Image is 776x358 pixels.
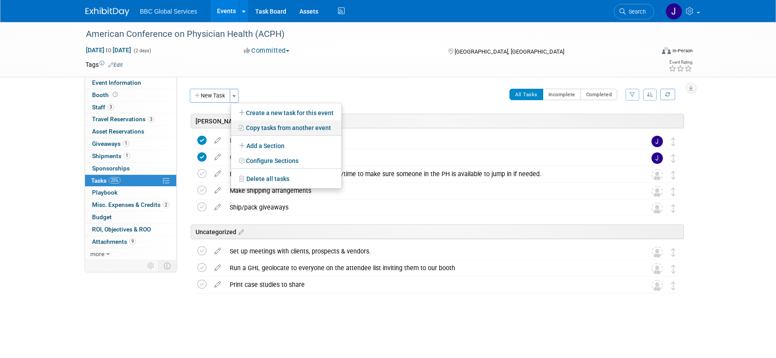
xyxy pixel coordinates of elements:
[660,89,675,100] a: Refresh
[140,8,197,15] span: BBC Global Services
[124,152,130,159] span: 1
[83,26,641,42] div: American Conference on Physician Health (ACPH)
[669,60,692,65] div: Event Rating
[85,60,123,69] td: Tags
[671,154,676,163] i: Move task
[148,116,154,123] span: 3
[92,140,129,147] span: Giveaways
[85,101,176,113] a: Staff3
[92,165,130,172] span: Sponsorships
[231,120,342,135] a: Copy tasks from another event
[666,3,682,20] img: Jennifer Benedict
[159,260,177,271] td: Toggle Event Tabs
[225,166,634,181] div: Email [PERSON_NAME] conference date/time to make sure someone in the PH is available to jump in i...
[190,89,230,103] button: New Task
[108,62,123,68] a: Edit
[133,48,151,54] span: (2 days)
[85,199,176,211] a: Misc. Expenses & Credits2
[626,8,646,15] span: Search
[210,153,225,161] a: edit
[455,48,564,55] span: [GEOGRAPHIC_DATA], [GEOGRAPHIC_DATA]
[614,4,654,19] a: Search
[241,46,293,55] button: Committed
[671,171,676,179] i: Move task
[651,169,663,181] img: Unassigned
[231,171,342,186] a: Delete all tasks
[672,47,693,54] div: In-Person
[543,89,581,100] button: Incomplete
[651,263,663,275] img: Unassigned
[92,213,112,221] span: Budget
[651,280,663,291] img: Unassigned
[85,138,176,150] a: Giveaways1
[651,136,663,147] img: Jennifer Benedict
[143,260,159,271] td: Personalize Event Tab Strip
[104,47,113,54] span: to
[85,46,132,54] span: [DATE] [DATE]
[85,175,176,187] a: Tasks25%
[191,114,684,128] div: [PERSON_NAME]
[671,248,676,257] i: Move task
[92,116,154,123] span: Travel Reservations
[85,236,176,248] a: Attachments9
[85,224,176,235] a: ROI, Objectives & ROO
[651,203,663,214] img: Unassigned
[85,77,176,89] a: Event Information
[210,247,225,255] a: edit
[231,138,342,153] a: Add a Section
[580,89,618,100] button: Completed
[85,211,176,223] a: Budget
[92,238,136,245] span: Attachments
[210,264,225,272] a: edit
[671,282,676,290] i: Move task
[651,186,663,197] img: Unassigned
[109,177,121,184] span: 25%
[85,248,176,260] a: more
[671,188,676,196] i: Move task
[225,133,634,148] div: Retractable banner
[85,89,176,101] a: Booth
[111,91,119,98] span: Booth not reserved yet
[231,153,342,168] a: Configure Sections
[85,163,176,174] a: Sponsorships
[509,89,543,100] button: All Tasks
[191,224,684,239] div: Uncategorized
[210,170,225,178] a: edit
[225,150,634,165] div: Order Pens
[225,260,634,275] div: Run a GHL geolocate to everyone on the attendee list inviting them to our booth
[210,203,225,211] a: edit
[671,265,676,273] i: Move task
[225,200,634,215] div: Ship/pack giveaways
[92,79,141,86] span: Event Information
[85,7,129,16] img: ExhibitDay
[85,126,176,137] a: Asset Reservations
[210,137,225,145] a: edit
[231,105,342,120] a: Create a new task for this event
[92,152,130,159] span: Shipments
[671,204,676,213] i: Move task
[225,277,634,292] div: Print case studies to share
[651,246,663,258] img: Unassigned
[92,226,151,233] span: ROI, Objectives & ROO
[225,183,634,198] div: Make shipping arrangements
[210,281,225,289] a: edit
[163,202,169,208] span: 2
[90,250,104,257] span: more
[91,177,121,184] span: Tasks
[85,150,176,162] a: Shipments1
[107,104,114,110] span: 3
[129,238,136,245] span: 9
[671,137,676,146] i: Move task
[123,140,129,147] span: 1
[236,227,244,236] a: Edit sections
[92,189,117,196] span: Playbook
[651,152,663,164] img: Jennifer Benedict
[92,104,114,111] span: Staff
[662,47,671,54] img: Format-Inperson.png
[602,46,693,59] div: Event Format
[92,201,169,208] span: Misc. Expenses & Credits
[92,128,144,135] span: Asset Reservations
[92,91,119,98] span: Booth
[210,187,225,195] a: edit
[225,244,634,259] div: Set up meetings with clients, prospects & vendors.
